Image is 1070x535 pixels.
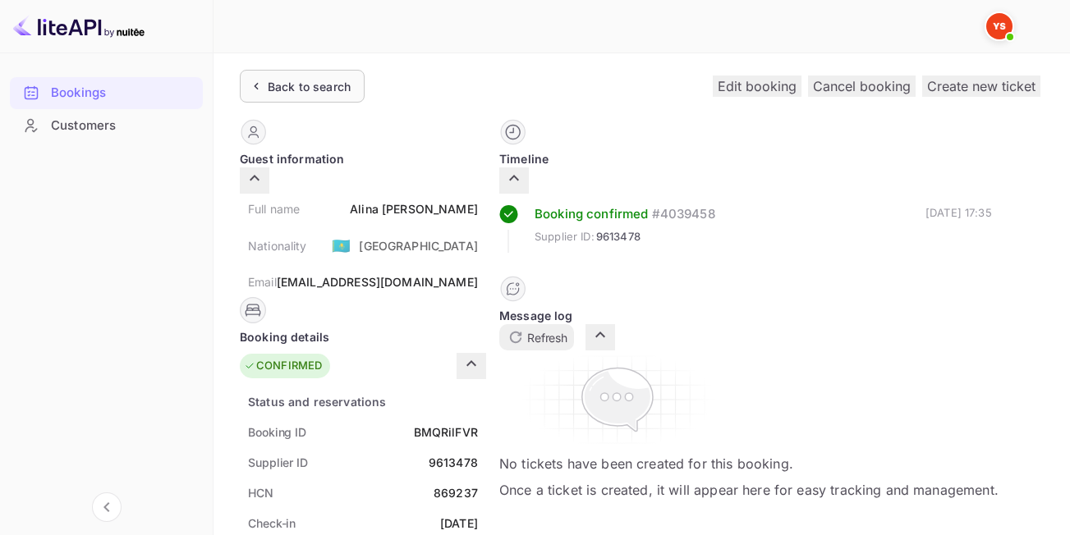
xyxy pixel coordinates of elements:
[248,423,306,441] div: Booking ID
[808,75,916,97] button: Cancel booking
[248,393,386,410] div: Status and reservations
[499,480,999,500] p: Once a ticket is created, it will appear here for easy tracking and management.
[10,77,203,107] a: Bookings
[240,150,486,167] div: Guest information
[244,358,322,374] div: CONFIRMED
[51,117,195,135] div: Customers
[535,205,649,224] div: Booking confirmed
[248,484,273,501] div: HCN
[922,75,1040,97] button: Create new ticket
[535,229,595,245] span: Supplier ID:
[414,423,478,441] div: BMQRilFVR
[332,231,351,260] span: United States
[248,454,308,471] div: Supplier ID
[240,328,486,345] div: Booking details
[248,273,277,290] div: Email
[10,77,203,109] div: Bookings
[499,307,999,324] div: Message log
[429,454,478,471] div: 9613478
[10,110,203,142] div: Customers
[51,84,195,103] div: Bookings
[713,75,801,97] button: Edit booking
[248,200,300,217] div: Full name
[277,273,478,290] div: [EMAIL_ADDRESS][DOMAIN_NAME]
[652,205,715,224] div: # 4039458
[92,492,122,522] button: Collapse navigation
[434,484,478,501] div: 869237
[268,78,351,95] div: Back to search
[248,514,296,532] div: Check-in
[10,110,203,140] a: Customers
[248,237,307,254] div: Nationality
[499,454,999,473] p: No tickets have been created for this booking.
[986,13,1013,39] img: Yandex Support
[350,200,478,217] div: Alina [PERSON_NAME]
[925,205,992,253] div: [DATE] 17:35
[527,329,567,346] p: Refresh
[440,514,478,532] div: [DATE]
[359,237,478,254] div: [GEOGRAPHIC_DATA]
[499,150,999,167] div: Timeline
[499,324,574,350] button: Refresh
[13,13,145,39] img: LiteAPI logo
[596,229,641,245] span: 9613478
